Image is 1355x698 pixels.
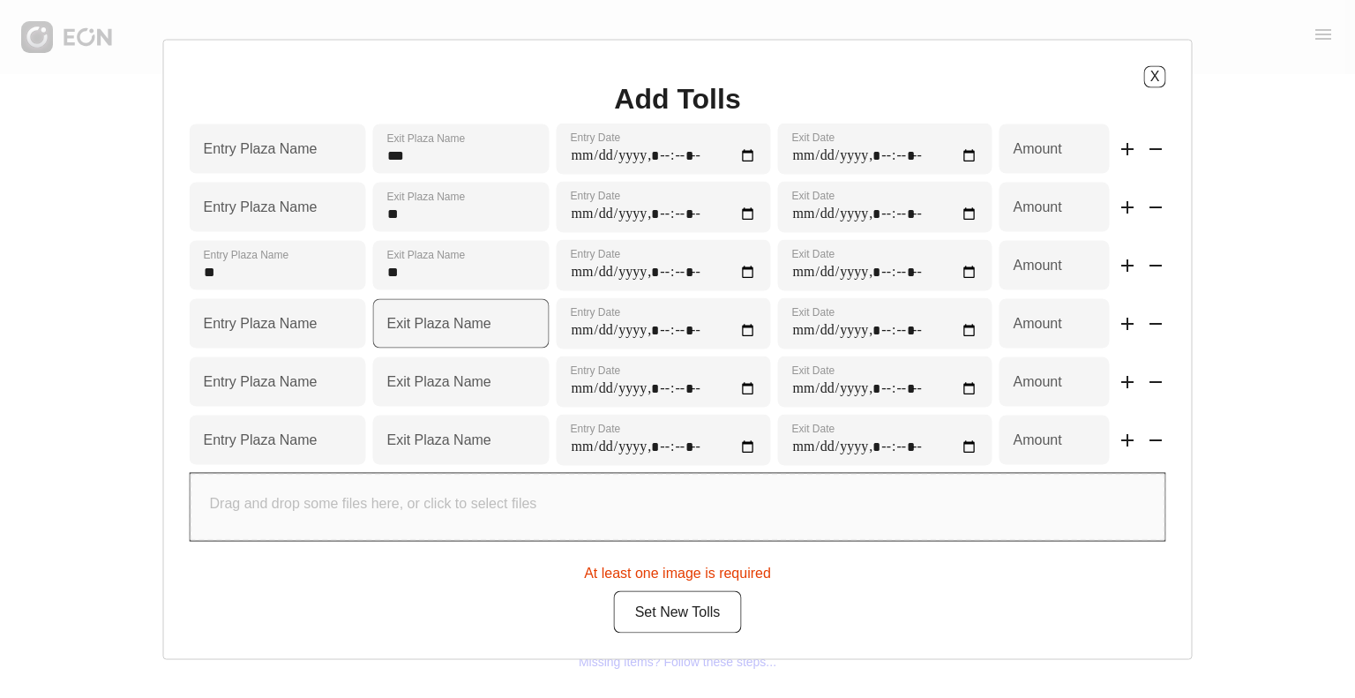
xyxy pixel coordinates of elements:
[210,492,537,514] p: Drag and drop some files here, or click to select files
[571,188,621,202] label: Entry Date
[792,421,835,435] label: Exit Date
[387,312,491,334] label: Exit Plaza Name
[614,590,742,633] button: Set New Tolls
[387,131,466,145] label: Exit Plaza Name
[387,247,466,261] label: Exit Plaza Name
[387,371,491,392] label: Exit Plaza Name
[792,246,835,260] label: Exit Date
[1145,197,1166,218] span: remove
[1145,313,1166,334] span: remove
[204,312,318,334] label: Entry Plaza Name
[1145,430,1166,451] span: remove
[571,304,621,319] label: Entry Date
[1117,197,1138,218] span: add
[1144,65,1166,87] button: X
[1014,254,1062,275] label: Amount
[1014,138,1062,159] label: Amount
[792,363,835,377] label: Exit Date
[571,130,621,144] label: Entry Date
[792,130,835,144] label: Exit Date
[1014,312,1062,334] label: Amount
[204,371,318,392] label: Entry Plaza Name
[571,246,621,260] label: Entry Date
[1117,255,1138,276] span: add
[387,429,491,450] label: Exit Plaza Name
[571,363,621,377] label: Entry Date
[1145,372,1166,393] span: remove
[1117,372,1138,393] span: add
[1014,371,1062,392] label: Amount
[1014,196,1062,217] label: Amount
[1117,139,1138,160] span: add
[387,189,466,203] label: Exit Plaza Name
[792,188,835,202] label: Exit Date
[204,429,318,450] label: Entry Plaza Name
[1014,429,1062,450] label: Amount
[1117,430,1138,451] span: add
[614,87,740,109] h1: Add Tolls
[204,138,318,159] label: Entry Plaza Name
[792,304,835,319] label: Exit Date
[571,421,621,435] label: Entry Date
[1145,255,1166,276] span: remove
[204,196,318,217] label: Entry Plaza Name
[190,555,1166,583] div: At least one image is required
[1117,313,1138,334] span: add
[1145,139,1166,160] span: remove
[204,247,289,261] label: Entry Plaza Name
